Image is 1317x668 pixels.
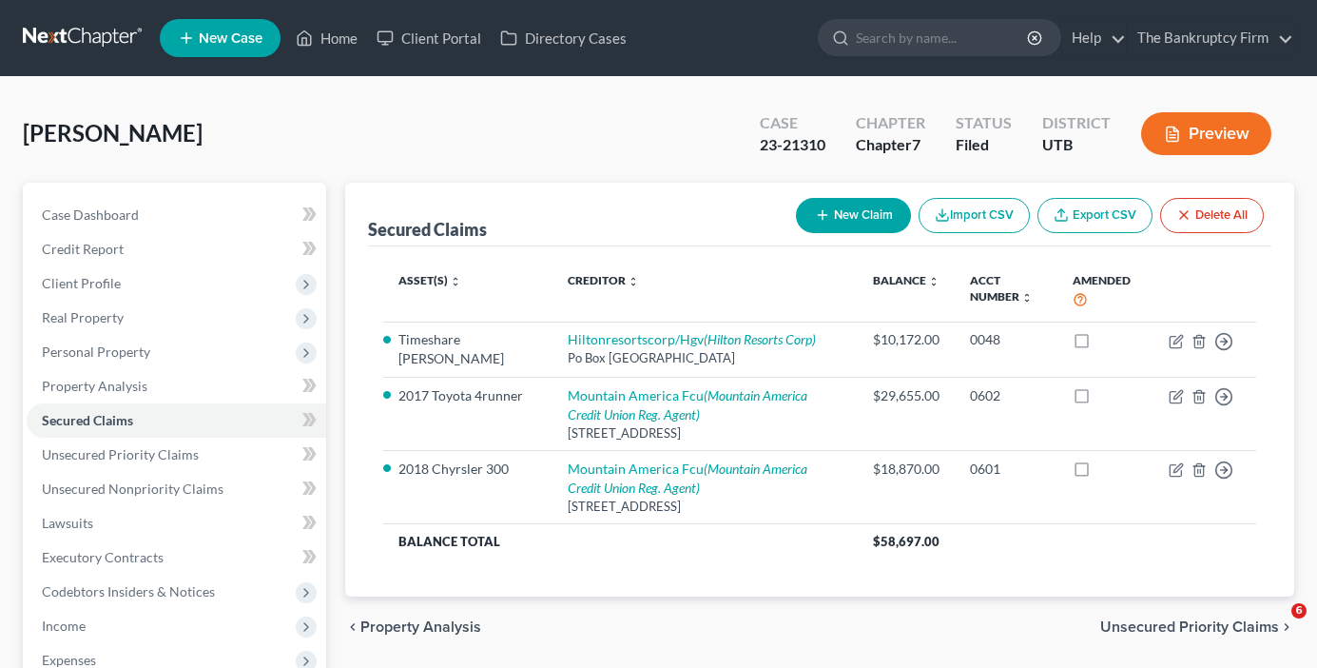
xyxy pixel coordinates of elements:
[856,112,925,134] div: Chapter
[42,446,199,462] span: Unsecured Priority Claims
[760,134,825,156] div: 23-21310
[1128,21,1293,55] a: The Bankruptcy Firm
[1062,21,1126,55] a: Help
[873,386,939,405] div: $29,655.00
[23,119,203,147] span: [PERSON_NAME]
[1057,262,1153,322] th: Amended
[568,349,842,367] div: Po Box [GEOGRAPHIC_DATA]
[919,198,1030,233] button: Import CSV
[42,412,133,428] span: Secured Claims
[42,275,121,291] span: Client Profile
[360,619,481,635] span: Property Analysis
[42,309,124,325] span: Real Property
[27,472,326,506] a: Unsecured Nonpriority Claims
[42,583,215,599] span: Codebtors Insiders & Notices
[42,618,86,634] span: Income
[450,276,461,287] i: unfold_more
[367,21,491,55] a: Client Portal
[1291,603,1307,619] span: 6
[873,330,939,349] div: $10,172.00
[760,112,825,134] div: Case
[956,112,1012,134] div: Status
[873,273,939,287] a: Balance unfold_more
[27,198,326,232] a: Case Dashboard
[568,331,816,347] a: Hiltonresortscorp/Hgv(Hilton Resorts Corp)
[345,619,360,635] i: chevron_left
[383,523,857,558] th: Balance Total
[568,387,807,422] i: (Mountain America Credit Union Reg. Agent)
[27,540,326,575] a: Executory Contracts
[1252,603,1298,649] iframe: Intercom live chat
[568,424,842,442] div: [STREET_ADDRESS]
[42,378,147,394] span: Property Analysis
[398,330,536,368] li: Timeshare [PERSON_NAME]
[398,460,536,479] li: 2018 Chyrsler 300
[27,506,326,540] a: Lawsuits
[286,21,367,55] a: Home
[42,241,124,257] span: Credit Report
[27,438,326,472] a: Unsecured Priority Claims
[1141,112,1271,155] button: Preview
[42,206,139,223] span: Case Dashboard
[27,369,326,403] a: Property Analysis
[491,21,636,55] a: Directory Cases
[42,652,96,668] span: Expenses
[398,386,536,405] li: 2017 Toyota 4runner
[27,403,326,438] a: Secured Claims
[42,344,150,360] span: Personal Property
[568,273,639,287] a: Creditor unfold_more
[1042,134,1111,156] div: UTB
[27,232,326,266] a: Credit Report
[628,276,639,287] i: unfold_more
[970,273,1033,304] a: Acct Number unfold_more
[1042,112,1111,134] div: District
[568,461,807,496] i: (Mountain America Credit Union Reg. Agent)
[1100,619,1294,635] button: Unsecured Priority Claims chevron_right
[856,134,925,156] div: Chapter
[956,134,1012,156] div: Filed
[199,31,262,46] span: New Case
[970,330,1042,349] div: 0048
[873,534,939,549] span: $58,697.00
[568,387,807,422] a: Mountain America Fcu(Mountain America Credit Union Reg. Agent)
[796,198,911,233] button: New Claim
[928,276,939,287] i: unfold_more
[42,481,223,497] span: Unsecured Nonpriority Claims
[970,460,1042,479] div: 0601
[368,218,487,241] div: Secured Claims
[345,619,481,635] button: chevron_left Property Analysis
[704,331,816,347] i: (Hilton Resorts Corp)
[873,460,939,479] div: $18,870.00
[1021,292,1033,304] i: unfold_more
[1037,198,1152,233] a: Export CSV
[1160,198,1264,233] button: Delete All
[568,461,807,496] a: Mountain America Fcu(Mountain America Credit Union Reg. Agent)
[856,20,1030,55] input: Search by name...
[568,498,842,516] div: [STREET_ADDRESS]
[1100,619,1279,635] span: Unsecured Priority Claims
[398,273,461,287] a: Asset(s) unfold_more
[970,386,1042,405] div: 0602
[42,549,164,565] span: Executory Contracts
[912,135,920,153] span: 7
[42,515,93,531] span: Lawsuits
